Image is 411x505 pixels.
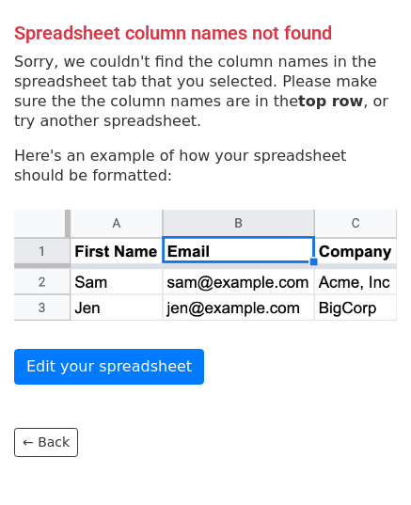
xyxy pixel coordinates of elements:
h4: Spreadsheet column names not found [14,22,397,44]
strong: top row [298,92,363,110]
p: Sorry, we couldn't find the column names in the spreadsheet tab that you selected. Please make su... [14,52,397,131]
a: ← Back [14,428,78,457]
img: google_sheets_email_column-fe0440d1484b1afe603fdd0efe349d91248b687ca341fa437c667602712cb9b1.png [14,210,397,322]
a: Edit your spreadsheet [14,349,204,385]
p: Here's an example of how your spreadsheet should be formatted: [14,146,397,185]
